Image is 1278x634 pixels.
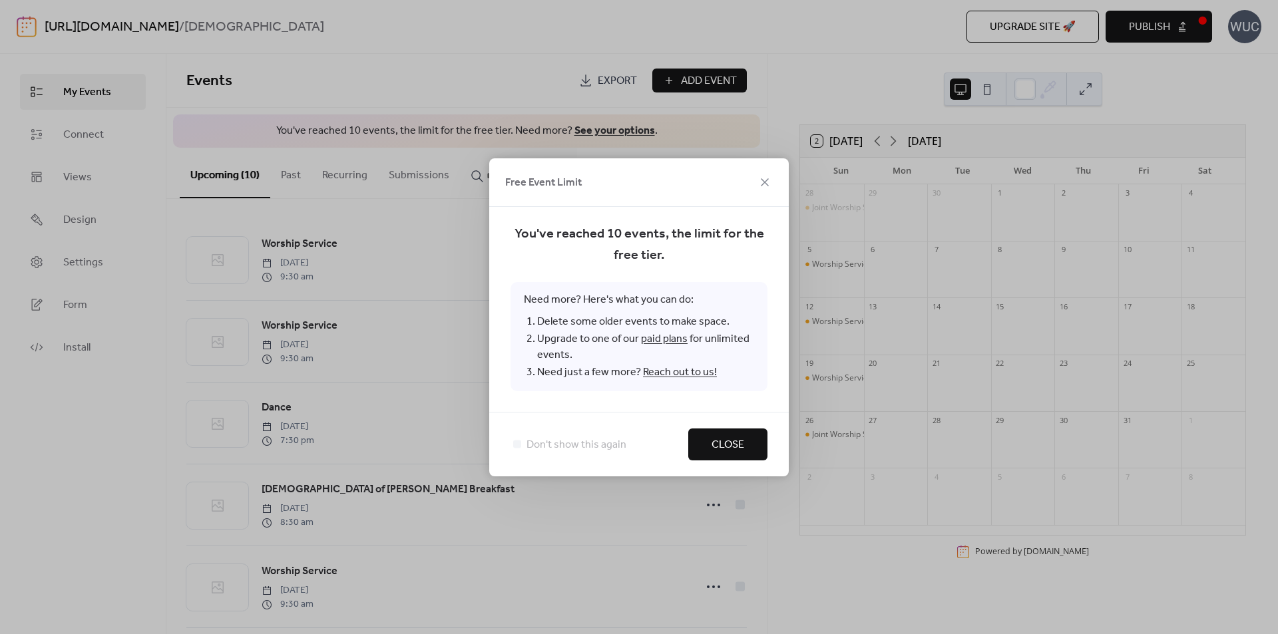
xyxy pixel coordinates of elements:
span: Don't show this again [527,437,626,453]
a: paid plans [641,329,688,349]
span: Need more? Here's what you can do: [511,282,767,391]
li: Need just a few more? [537,364,754,381]
span: Close [712,437,744,453]
li: Delete some older events to make space. [537,313,754,331]
button: Close [688,428,767,460]
li: Upgrade to one of our for unlimited events. [537,331,754,364]
span: Free Event Limit [505,175,582,191]
span: You've reached 10 events, the limit for the free tier. [511,224,767,266]
a: Reach out to us! [643,362,717,383]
